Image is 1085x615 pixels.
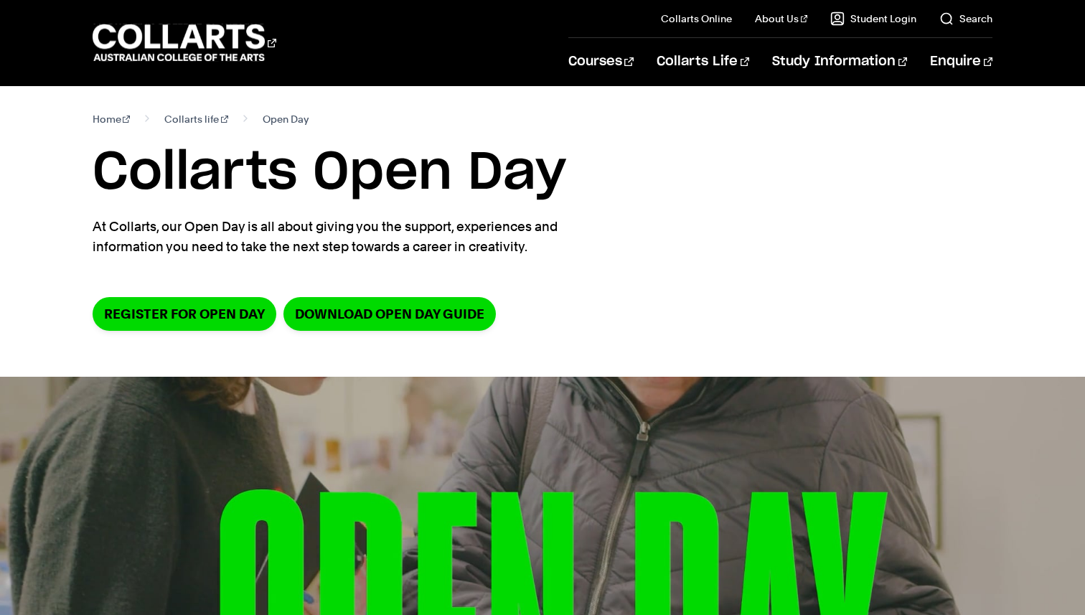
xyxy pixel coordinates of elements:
a: Collarts life [164,109,228,129]
a: Courses [568,38,634,85]
a: DOWNLOAD OPEN DAY GUIDE [283,297,496,331]
a: Home [93,109,131,129]
a: Search [939,11,992,26]
div: Go to homepage [93,22,276,63]
p: At Collarts, our Open Day is all about giving you the support, experiences and information you ne... [93,217,616,257]
h1: Collarts Open Day [93,141,993,205]
a: Study Information [772,38,907,85]
span: Open Day [263,109,309,129]
a: Register for Open Day [93,297,276,331]
a: Collarts Life [657,38,749,85]
a: About Us [755,11,808,26]
a: Collarts Online [661,11,732,26]
a: Student Login [830,11,916,26]
a: Enquire [930,38,992,85]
